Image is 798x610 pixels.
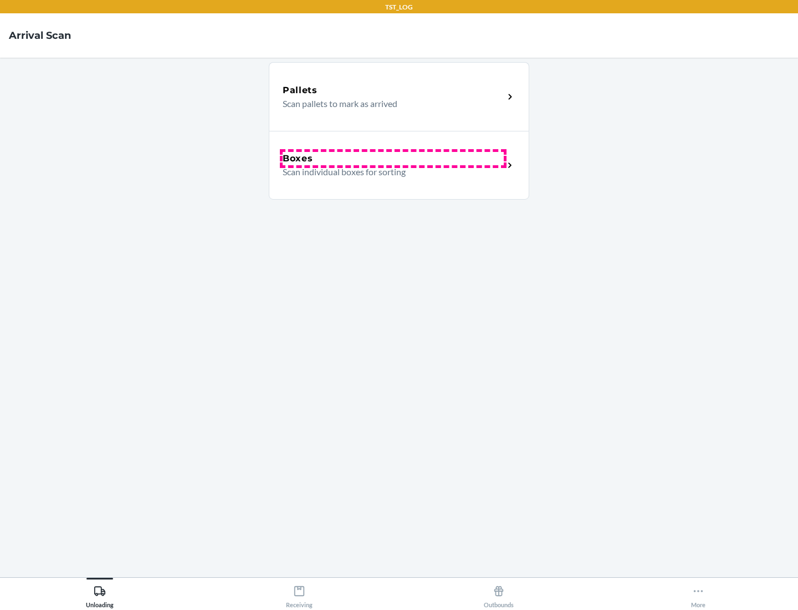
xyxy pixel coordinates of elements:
[9,28,71,43] h4: Arrival Scan
[598,578,798,608] button: More
[484,581,514,608] div: Outbounds
[86,581,114,608] div: Unloading
[283,152,313,165] h5: Boxes
[283,84,318,97] h5: Pallets
[283,165,495,179] p: Scan individual boxes for sorting
[691,581,705,608] div: More
[269,62,529,131] a: PalletsScan pallets to mark as arrived
[399,578,598,608] button: Outbounds
[269,131,529,200] a: BoxesScan individual boxes for sorting
[286,581,313,608] div: Receiving
[385,2,413,12] p: TST_LOG
[199,578,399,608] button: Receiving
[283,97,495,110] p: Scan pallets to mark as arrived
